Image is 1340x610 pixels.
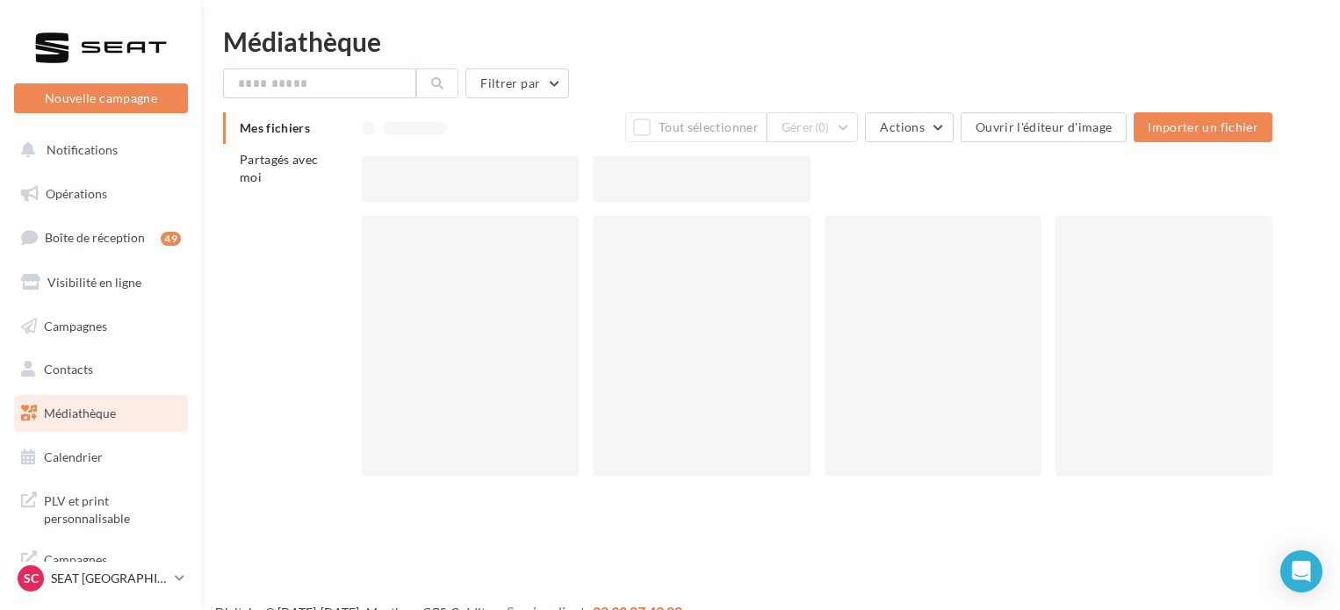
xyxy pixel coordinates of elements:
[465,68,569,98] button: Filtrer par
[11,395,191,432] a: Médiathèque
[24,570,39,587] span: SC
[44,405,116,420] span: Médiathèque
[45,230,145,245] span: Boîte de réception
[161,232,181,246] div: 49
[47,142,118,157] span: Notifications
[14,83,188,113] button: Nouvelle campagne
[625,112,766,142] button: Tout sélectionner
[47,275,141,290] span: Visibilité en ligne
[240,120,310,135] span: Mes fichiers
[11,176,191,212] a: Opérations
[11,541,191,592] a: Campagnes DataOnDemand
[46,186,107,201] span: Opérations
[1148,119,1258,134] span: Importer un fichier
[961,112,1127,142] button: Ouvrir l'éditeur d'image
[11,132,184,169] button: Notifications
[767,112,859,142] button: Gérer(0)
[11,308,191,345] a: Campagnes
[11,219,191,256] a: Boîte de réception49
[865,112,953,142] button: Actions
[815,120,830,134] span: (0)
[880,119,924,134] span: Actions
[44,362,93,377] span: Contacts
[223,28,1319,54] div: Médiathèque
[14,562,188,595] a: SC SEAT [GEOGRAPHIC_DATA]
[1134,112,1272,142] button: Importer un fichier
[51,570,168,587] p: SEAT [GEOGRAPHIC_DATA]
[240,152,319,184] span: Partagés avec moi
[44,449,103,464] span: Calendrier
[44,548,181,585] span: Campagnes DataOnDemand
[11,264,191,301] a: Visibilité en ligne
[11,482,191,534] a: PLV et print personnalisable
[44,489,181,527] span: PLV et print personnalisable
[1280,550,1322,592] div: Open Intercom Messenger
[11,351,191,388] a: Contacts
[44,318,107,333] span: Campagnes
[11,439,191,476] a: Calendrier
